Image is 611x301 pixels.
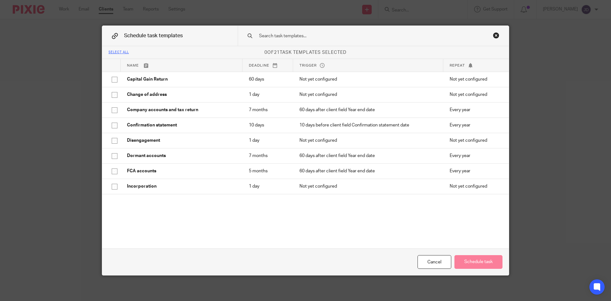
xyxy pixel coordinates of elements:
p: Every year [450,122,499,128]
p: Every year [450,107,499,113]
p: 1 day [249,183,286,190]
p: Not yet configured [299,91,437,98]
p: Not yet configured [299,137,437,144]
span: Name [127,64,139,67]
input: Search task templates... [258,32,468,39]
p: Every year [450,153,499,159]
p: 10 days [249,122,286,128]
p: Not yet configured [450,137,499,144]
p: 1 day [249,137,286,144]
span: 21 [274,50,280,55]
div: Cancel [418,255,451,269]
p: Trigger [299,63,437,68]
p: 1 day [249,91,286,98]
p: Deadline [249,63,286,68]
p: Dormant accounts [127,153,236,159]
p: Not yet configured [450,76,499,82]
button: Schedule task [454,255,502,269]
p: 7 months [249,153,286,159]
p: 10 days before client field Confirmation statement date [299,122,437,128]
div: Select all [109,51,129,54]
p: Not yet configured [450,91,499,98]
p: 60 days [249,76,286,82]
p: Capital Gain Return [127,76,236,82]
p: Not yet configured [299,76,437,82]
p: Every year [450,168,499,174]
span: Schedule task templates [124,33,183,38]
p: Not yet configured [299,183,437,190]
p: FCA accounts [127,168,236,174]
p: 7 months [249,107,286,113]
p: 60 days after client field Year end date [299,168,437,174]
p: Repeat [450,63,499,68]
div: Close this dialog window [493,32,499,39]
p: 5 months [249,168,286,174]
span: 0 [264,50,267,55]
p: of task templates selected [102,49,509,56]
p: Company accounts and tax return [127,107,236,113]
p: Not yet configured [450,183,499,190]
p: Change of address [127,91,236,98]
p: 60 days after client field Year end date [299,153,437,159]
p: 60 days after client field Year end date [299,107,437,113]
p: Disengagement [127,137,236,144]
p: Confirmation statement [127,122,236,128]
p: Incorporation [127,183,236,190]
